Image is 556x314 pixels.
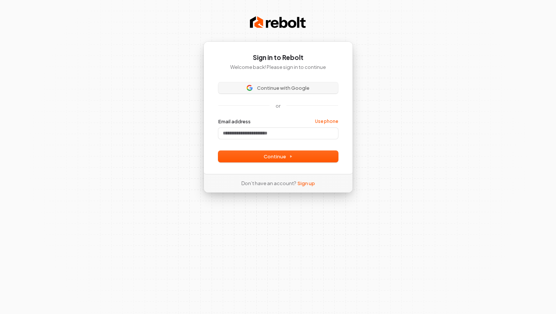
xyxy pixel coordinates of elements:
span: Continue [264,153,293,160]
p: Welcome back! Please sign in to continue [218,64,338,70]
span: Don’t have an account? [241,180,296,187]
button: Continue [218,151,338,162]
a: Use phone [315,118,338,124]
span: Continue with Google [257,85,309,91]
img: Sign in with Google [247,85,253,91]
h1: Sign in to Rebolt [218,53,338,62]
p: or [276,102,280,109]
button: Sign in with GoogleContinue with Google [218,82,338,93]
label: Email address [218,118,251,125]
a: Sign up [298,180,315,187]
img: Rebolt Logo [250,15,306,30]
